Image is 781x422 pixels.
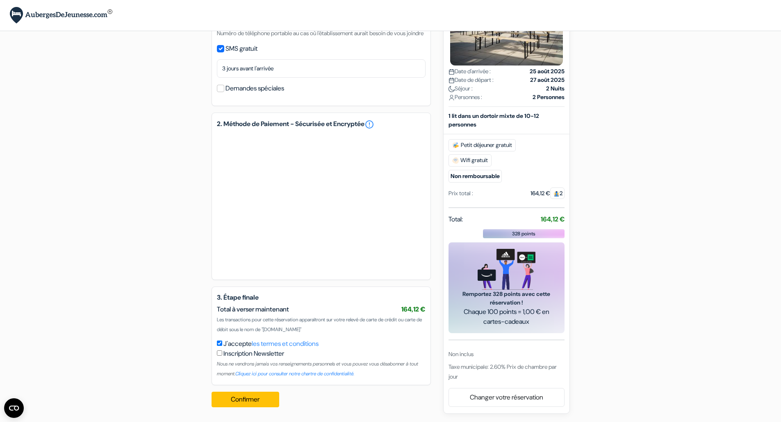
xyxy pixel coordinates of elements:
[478,249,535,290] img: gift_card_hero_new.png
[452,157,459,164] img: free_wifi.svg
[449,112,539,128] b: 1 lit dans un dortoir mixte de 10-12 personnes
[550,187,565,199] span: 2
[225,43,257,54] label: SMS gratuit
[512,230,535,237] span: 328 points
[449,93,482,102] span: Personnes :
[449,67,491,76] span: Date d'arrivée :
[235,370,354,377] a: Cliquez ici pour consulter notre chartre de confidentialité.
[212,392,280,407] button: Confirmer
[217,120,426,129] h5: 2. Méthode de Paiement - Sécurisée et Encryptée
[530,67,565,76] strong: 25 août 2025
[458,290,555,307] span: Remportez 328 points avec cette réservation !
[449,189,473,198] div: Prix total :
[449,214,463,224] span: Total:
[225,83,284,94] label: Demandes spéciales
[4,398,24,418] button: CMP-Widget öffnen
[252,339,319,348] a: les termes et conditions
[449,170,502,183] small: Non remboursable
[553,191,560,197] img: guest.svg
[458,307,555,327] span: Chaque 100 points = 1,00 € en cartes-cadeaux
[449,390,564,405] a: Changer votre réservation
[531,189,565,198] div: 164,12 €
[449,154,492,167] span: Wifi gratuit
[449,363,557,380] span: Taxe municipale: 2.60% Prix de chambre par jour
[452,142,459,149] img: free_breakfast.svg
[541,215,565,223] strong: 164,12 €
[217,29,424,37] small: Numéro de téléphone portable au cas où l'établissement aurait besoin de vous joindre
[10,7,112,24] img: AubergesDeJeunesse.com
[449,86,455,92] img: moon.svg
[225,141,417,265] iframe: Cadre de saisie sécurisé pour le paiement
[449,139,516,151] span: Petit déjeuner gratuit
[530,76,565,84] strong: 27 août 2025
[449,350,565,359] div: Non inclus
[401,305,426,314] span: 164,12 €
[364,120,374,129] a: error_outline
[546,84,565,93] strong: 2 Nuits
[217,305,289,314] span: Total à verser maintenant
[449,69,455,75] img: calendar.svg
[533,93,565,102] strong: 2 Personnes
[217,293,426,301] h5: 3. Étape finale
[217,316,422,333] span: Les transactions pour cette réservation apparaîtront sur votre relevé de carte de crédit ou carte...
[217,361,418,377] small: Nous ne vendrons jamais vos renseignements personnels et vous pouvez vous désabonner à tout moment.
[223,349,284,359] label: Inscription Newsletter
[449,76,494,84] span: Date de départ :
[449,77,455,83] img: calendar.svg
[223,339,319,349] label: J'accepte
[449,84,473,93] span: Séjour :
[449,95,455,101] img: user_icon.svg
